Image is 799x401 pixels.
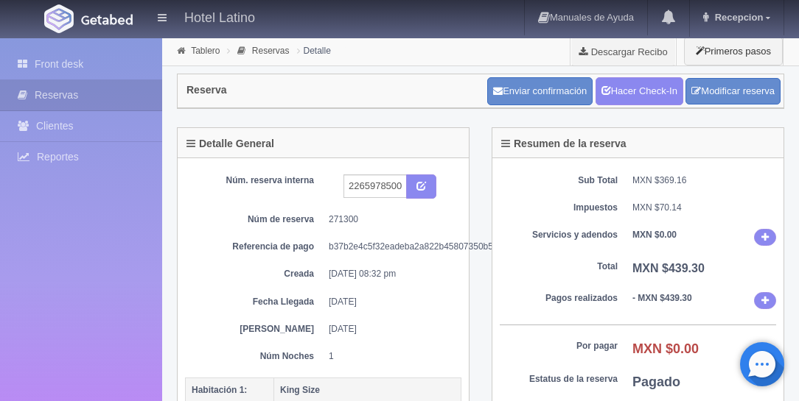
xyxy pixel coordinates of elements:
b: - MXN $439.30 [632,293,692,303]
button: Primeros pasos [684,37,783,65]
dt: Impuestos [500,202,618,214]
b: MXN $0.00 [632,230,677,240]
a: Hacer Check-In [596,77,683,105]
dt: Creada [196,268,314,280]
span: Recepcion [711,12,764,23]
b: MXN $0.00 [632,341,699,356]
button: Enviar confirmación [487,77,593,105]
dt: [PERSON_NAME] [196,323,314,336]
dt: Por pagar [500,340,618,352]
dd: [DATE] 08:32 pm [329,268,450,280]
dd: [DATE] [329,296,450,308]
dt: Servicios y adendos [500,229,618,241]
dt: Núm. reserva interna [196,174,314,187]
dt: Núm de reserva [196,213,314,226]
dt: Estatus de la reserva [500,373,618,386]
img: Getabed [44,4,74,33]
dt: Total [500,260,618,273]
a: Tablero [191,46,220,56]
a: Modificar reserva [685,78,781,105]
a: Reservas [252,46,290,56]
b: Pagado [632,375,680,389]
dd: b37b2e4c5f32eadeba2a822b45807350b5ea6764 [329,241,450,253]
a: Descargar Recibo [571,37,676,66]
dd: 271300 [329,213,450,226]
dd: 1 [329,350,450,363]
li: Detalle [293,43,335,57]
h4: Detalle General [186,138,274,149]
dt: Pagos realizados [500,292,618,305]
dd: MXN $369.16 [632,174,776,187]
h4: Reserva [186,85,227,96]
h4: Resumen de la reserva [501,138,627,149]
dt: Fecha Llegada [196,296,314,308]
b: Habitación 1: [192,385,247,395]
dt: Sub Total [500,174,618,187]
dd: MXN $70.14 [632,202,776,214]
h4: Hotel Latino [184,7,255,26]
b: MXN $439.30 [632,262,705,274]
img: Getabed [81,14,133,25]
dt: Referencia de pago [196,241,314,253]
dd: [DATE] [329,323,450,336]
dt: Núm Noches [196,350,314,363]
